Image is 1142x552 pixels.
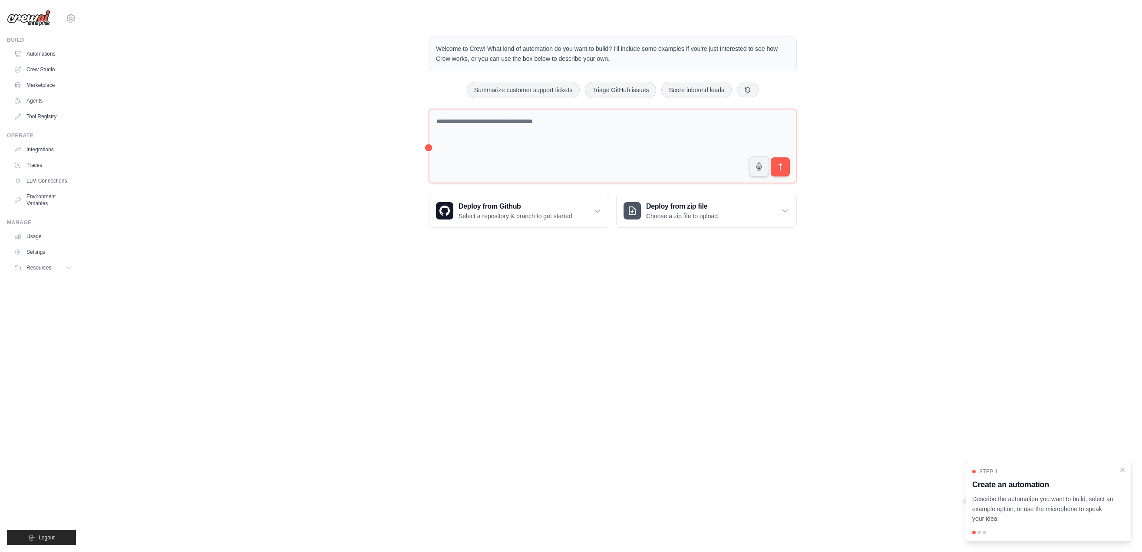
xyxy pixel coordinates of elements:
[39,534,55,541] span: Logout
[10,245,76,259] a: Settings
[661,82,732,98] button: Score inbound leads
[10,190,76,210] a: Environment Variables
[7,530,76,545] button: Logout
[7,132,76,139] div: Operate
[1119,466,1126,473] button: Close walkthrough
[7,219,76,226] div: Manage
[459,212,574,220] p: Select a repository & branch to get started.
[10,78,76,92] a: Marketplace
[585,82,656,98] button: Triage GitHub issues
[979,468,998,475] span: Step 1
[459,201,574,212] h3: Deploy from Github
[10,174,76,188] a: LLM Connections
[972,494,1114,524] p: Describe the automation you want to build, select an example option, or use the microphone to spe...
[10,47,76,61] a: Automations
[972,479,1114,491] h3: Create an automation
[467,82,580,98] button: Summarize customer support tickets
[10,229,76,243] a: Usage
[646,201,720,212] h3: Deploy from zip file
[7,10,50,27] img: Logo
[10,143,76,156] a: Integrations
[436,44,789,64] p: Welcome to Crew! What kind of automation do you want to build? I'll include some examples if you'...
[10,158,76,172] a: Traces
[10,94,76,108] a: Agents
[10,110,76,123] a: Tool Registry
[26,264,51,271] span: Resources
[646,212,720,220] p: Choose a zip file to upload.
[10,261,76,275] button: Resources
[10,63,76,76] a: Crew Studio
[7,37,76,43] div: Build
